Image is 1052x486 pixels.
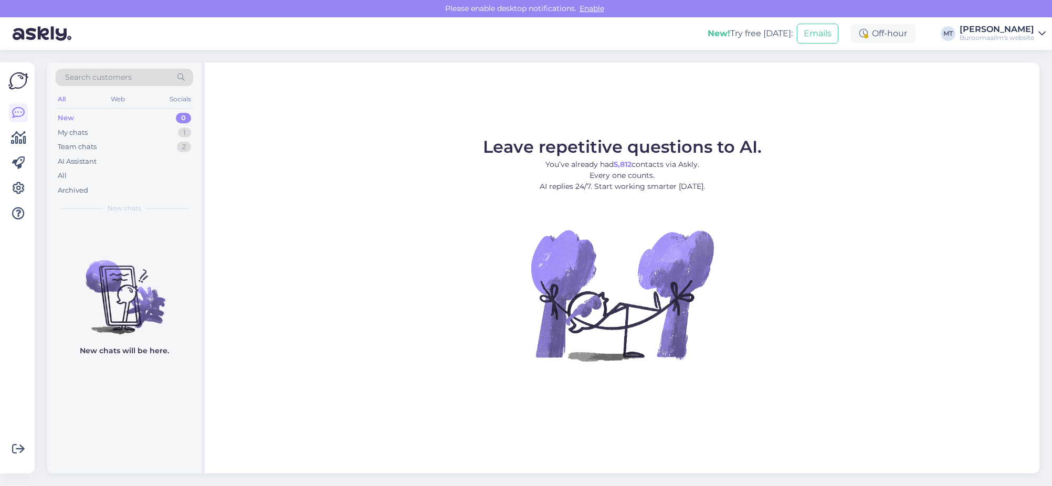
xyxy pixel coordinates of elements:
[58,142,97,152] div: Team chats
[8,71,28,91] img: Askly Logo
[58,113,74,123] div: New
[58,171,67,181] div: All
[58,156,97,167] div: AI Assistant
[576,4,607,13] span: Enable
[167,92,193,106] div: Socials
[58,185,88,196] div: Archived
[177,142,191,152] div: 2
[708,28,730,38] b: New!
[708,27,793,40] div: Try free [DATE]:
[109,92,127,106] div: Web
[528,200,717,389] img: No Chat active
[960,34,1034,42] div: Büroomaailm's website
[56,92,68,106] div: All
[58,128,88,138] div: My chats
[483,159,762,192] p: You’ve already had contacts via Askly. Every one counts. AI replies 24/7. Start working smarter [...
[960,25,1046,42] a: [PERSON_NAME]Büroomaailm's website
[47,241,202,336] img: No chats
[960,25,1034,34] div: [PERSON_NAME]
[176,113,191,123] div: 0
[483,136,762,157] span: Leave repetitive questions to AI.
[108,204,141,213] span: New chats
[65,72,132,83] span: Search customers
[851,24,916,43] div: Off-hour
[178,128,191,138] div: 1
[614,160,632,169] b: 5,812
[80,345,169,356] p: New chats will be here.
[941,26,955,41] div: MT
[797,24,838,44] button: Emails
